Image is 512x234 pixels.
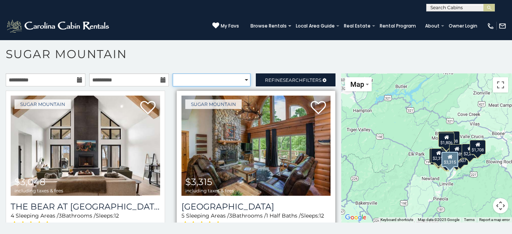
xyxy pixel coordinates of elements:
a: Owner Login [445,21,481,31]
button: Map camera controls [493,198,508,213]
span: 12 [319,212,324,219]
a: Grouse Moor Lodge $3,315 including taxes & fees [181,96,331,196]
span: 4 [11,212,14,219]
button: Keyboard shortcuts [380,217,413,223]
span: Refine Filters [265,77,321,83]
span: 1 Half Baths / [266,212,301,219]
div: $1,806 [439,133,455,147]
div: $3,097 [429,148,445,163]
a: The Bear At [GEOGRAPHIC_DATA] [11,201,160,212]
span: Map [350,80,364,88]
a: Browse Rentals [247,21,291,31]
a: Real Estate [340,21,374,31]
div: $1,708 [470,140,486,154]
a: Sugar Mountain [185,99,242,109]
a: Open this area in Google Maps (opens a new window) [343,213,368,223]
img: mail-regular-white.png [499,22,506,30]
a: My Favs [212,22,239,30]
a: Local Area Guide [292,21,339,31]
span: Search [283,77,303,83]
div: $1,389 [449,144,465,159]
div: $3,315 [441,152,458,167]
button: Change map style [345,77,372,91]
a: Add to favorites [140,100,156,116]
div: $2,103 [438,132,454,146]
span: 12 [114,212,119,219]
a: Rental Program [376,21,420,31]
span: My Favs [221,23,239,29]
a: [GEOGRAPHIC_DATA] [181,201,331,212]
span: $3,315 [185,176,212,187]
span: 5 [181,212,185,219]
img: Grouse Moor Lodge [181,96,331,196]
div: Sleeping Areas / Bathrooms / Sleeps: [181,212,331,231]
a: Sugar Mountain [14,99,71,109]
span: Map data ©2025 Google [418,218,459,222]
span: 3 [229,212,232,219]
img: White-1-2.png [6,18,111,34]
span: $3,048 [14,176,45,187]
a: Report a map error [479,218,510,222]
img: The Bear At Sugar Mountain [11,96,160,196]
a: RefineSearchFilters [256,73,335,86]
span: including taxes & fees [14,188,63,193]
button: Toggle fullscreen view [493,77,508,93]
a: Terms (opens in new tab) [464,218,475,222]
img: phone-regular-white.png [487,22,494,30]
h3: The Bear At Sugar Mountain [11,201,160,212]
a: About [421,21,443,31]
span: 3 [59,212,62,219]
a: Add to favorites [311,100,326,116]
span: including taxes & fees [185,188,234,193]
span: (13 reviews) [224,221,260,231]
img: Google [343,213,368,223]
span: (6 reviews) [53,221,88,231]
a: The Bear At Sugar Mountain $3,048 including taxes & fees [11,96,160,196]
h3: Grouse Moor Lodge [181,201,331,212]
div: $2,216 [462,144,478,158]
div: Sleeping Areas / Bathrooms / Sleeps: [11,212,160,231]
div: $2,316 [431,148,447,163]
